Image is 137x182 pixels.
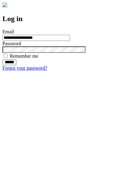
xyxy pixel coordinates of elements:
h2: Log in [2,15,135,23]
img: logo-4e3dc11c47720685a147b03b5a06dd966a58ff35d612b21f08c02c0306f2b779.png [2,2,7,7]
a: Forgot your password? [2,65,47,71]
label: Password [2,41,21,46]
label: Email [2,29,14,34]
label: Remember me [10,53,38,59]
